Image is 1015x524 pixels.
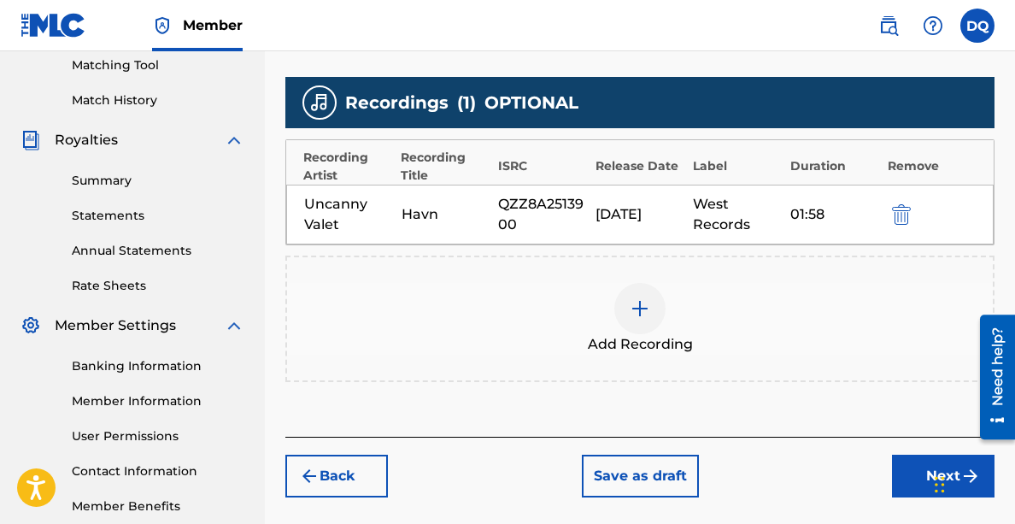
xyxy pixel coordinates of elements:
[72,357,244,375] a: Banking Information
[183,15,243,35] span: Member
[484,90,578,115] span: OPTIONAL
[402,204,490,225] div: Havn
[582,455,699,498] button: Save as draft
[693,157,782,175] div: Label
[930,442,1015,524] iframe: Chat Widget
[401,149,490,185] div: Recording Title
[790,157,879,175] div: Duration
[72,427,244,445] a: User Permissions
[72,91,244,109] a: Match History
[345,90,449,115] span: Recordings
[693,194,782,235] div: West Records
[871,9,906,43] a: Public Search
[916,9,950,43] div: Help
[224,130,244,150] img: expand
[960,9,994,43] div: User Menu
[596,157,684,175] div: Release Date
[21,315,41,336] img: Member Settings
[588,334,693,355] span: Add Recording
[498,194,587,235] div: QZZ8A2513900
[878,15,899,36] img: search
[457,90,476,115] span: ( 1 )
[935,459,945,510] div: Drag
[152,15,173,36] img: Top Rightsholder
[923,15,943,36] img: help
[299,466,320,486] img: 7ee5dd4eb1f8a8e3ef2f.svg
[304,194,393,235] div: Uncanny Valet
[72,172,244,190] a: Summary
[21,13,86,38] img: MLC Logo
[224,315,244,336] img: expand
[72,498,244,515] a: Member Benefits
[21,130,41,150] img: Royalties
[967,309,1015,446] iframe: Resource Center
[72,277,244,295] a: Rate Sheets
[888,157,977,175] div: Remove
[72,56,244,74] a: Matching Tool
[72,392,244,410] a: Member Information
[498,157,587,175] div: ISRC
[55,130,118,150] span: Royalties
[596,204,684,225] div: [DATE]
[309,92,330,113] img: recording
[55,315,176,336] span: Member Settings
[303,149,392,185] div: Recording Artist
[630,298,650,319] img: add
[285,455,388,498] button: Back
[72,462,244,480] a: Contact Information
[72,207,244,225] a: Statements
[790,204,879,225] div: 01:58
[892,204,911,225] img: 12a2ab48e56ec057fbd8.svg
[72,242,244,260] a: Annual Statements
[892,455,994,498] button: Next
